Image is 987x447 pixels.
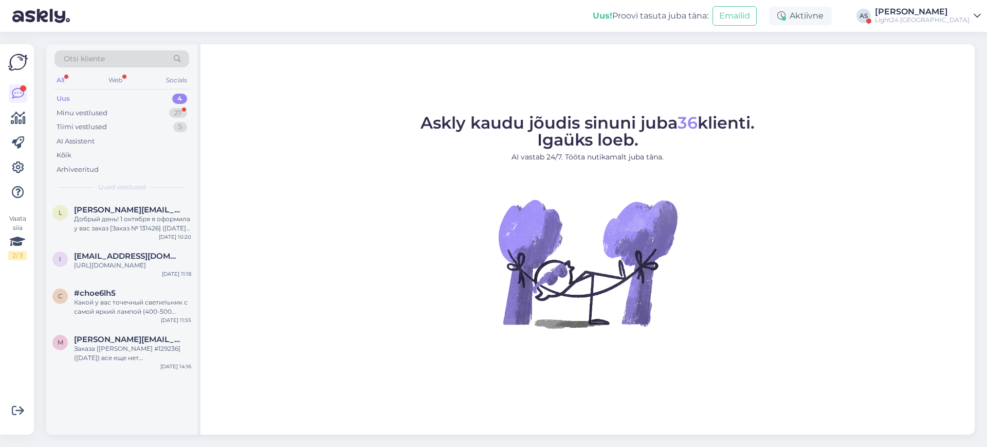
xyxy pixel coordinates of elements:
a: [PERSON_NAME]Light24 [GEOGRAPHIC_DATA] [875,8,981,24]
div: Добрый день! 1 октября я оформила у вас заказ [Заказ № 131426] ([DATE]). До сих пор от вас ни зак... [74,214,191,233]
div: Minu vestlused [57,108,107,118]
div: Tiimi vestlused [57,122,107,132]
span: l [59,209,62,217]
div: Какой у вас точечный светильник с самой яркий лампой (400-500 люмен)? [74,298,191,316]
span: Askly kaudu jõudis sinuni juba klienti. Igaüks loeb. [421,113,755,150]
div: [DATE] 10:20 [159,233,191,241]
span: lena.oginc@inbox.lv [74,205,181,214]
b: Uus! [593,11,612,21]
span: #choe6lh5 [74,289,116,298]
div: AS [856,9,871,23]
img: Askly Logo [8,52,28,72]
div: Proovi tasuta juba täna: [593,10,708,22]
div: Uus [57,94,70,104]
div: 5 [173,122,187,132]
div: Light24 [GEOGRAPHIC_DATA] [875,16,970,24]
img: No Chat active [495,171,680,356]
div: [DATE] 11:18 [162,270,191,278]
div: [URL][DOMAIN_NAME] [74,261,191,270]
div: [PERSON_NAME] [875,8,970,16]
div: 4 [172,94,187,104]
div: Vaata siia [8,214,27,260]
div: Socials [164,74,189,87]
span: innademyd2022@gmail.com [74,252,181,261]
span: Uued vestlused [98,183,146,192]
div: Aktiivne [769,7,832,25]
span: mara.sosare@balticmonitor.com [74,335,181,344]
div: 2 / 3 [8,251,27,260]
div: All [54,74,66,87]
span: Otsi kliente [64,53,105,64]
div: Kõik [57,150,71,160]
span: m [58,338,63,346]
div: [DATE] 11:55 [161,316,191,324]
button: Emailid [712,6,757,26]
div: Заказа [[PERSON_NAME] #129236] ([DATE]) все еще нет ([PERSON_NAME], [PERSON_NAME]). Прошу ответит... [74,344,191,363]
span: i [59,255,61,263]
div: [DATE] 14:16 [160,363,191,370]
span: 36 [678,113,698,133]
p: AI vastab 24/7. Tööta nutikamalt juba täna. [421,152,755,163]
div: Web [106,74,124,87]
div: 27 [169,108,187,118]
div: Arhiveeritud [57,165,99,175]
div: AI Assistent [57,136,95,147]
span: c [58,292,63,300]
